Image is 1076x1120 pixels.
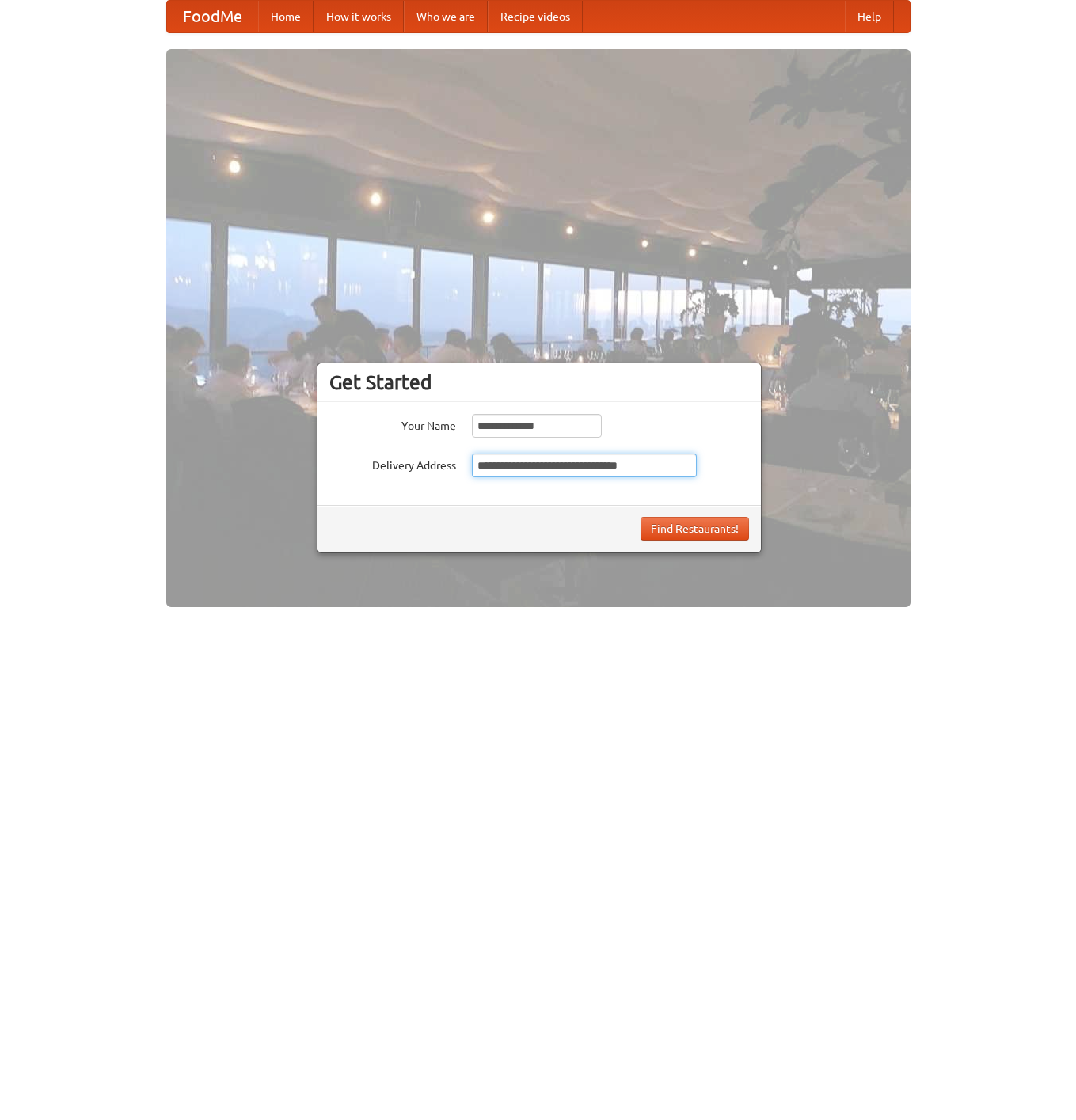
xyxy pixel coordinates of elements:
h3: Get Started [329,370,749,394]
button: Find Restaurants! [641,517,749,541]
label: Your Name [329,414,456,434]
label: Delivery Address [329,454,456,473]
a: Recipe videos [488,1,583,32]
a: Who we are [404,1,488,32]
a: Help [845,1,894,32]
a: Home [258,1,314,32]
a: FoodMe [167,1,258,32]
a: How it works [314,1,404,32]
